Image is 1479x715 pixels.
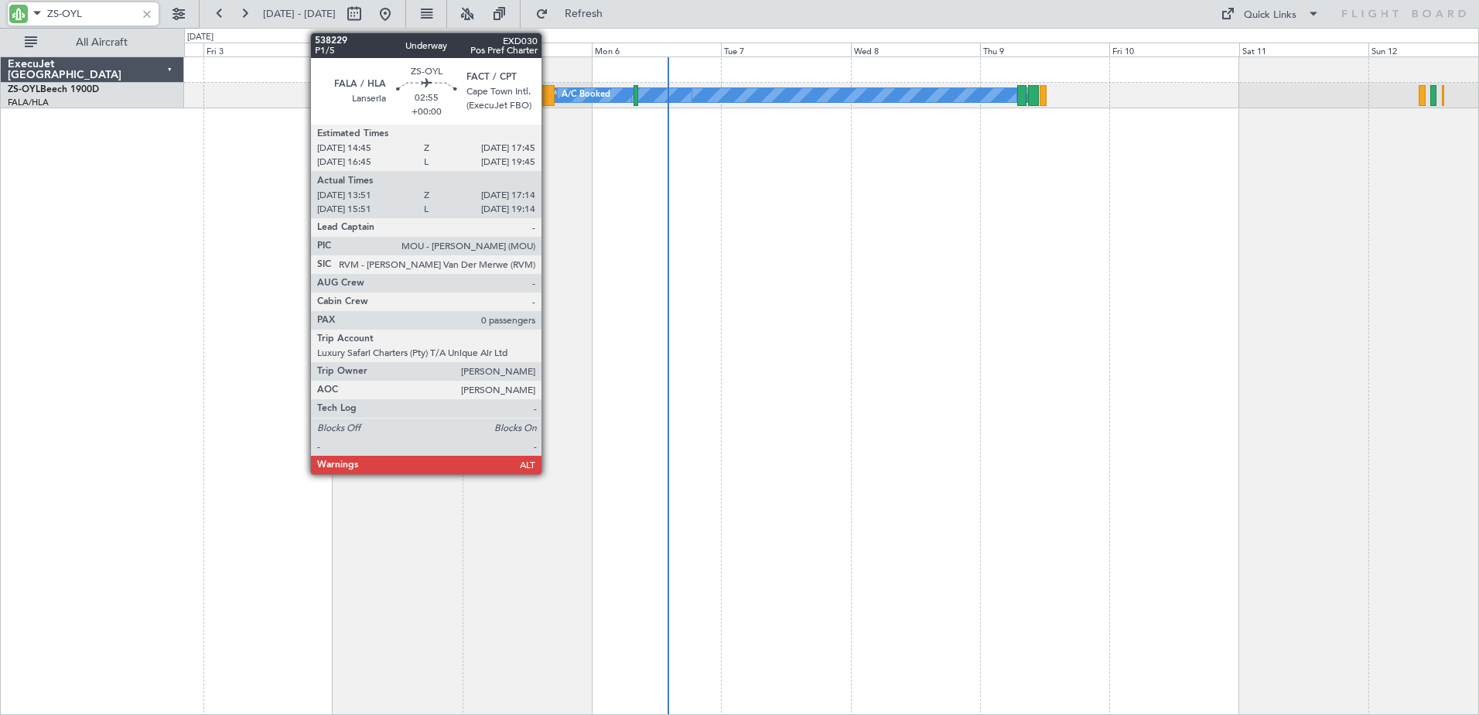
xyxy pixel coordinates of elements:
span: ZS-OYL [8,85,40,94]
div: Wed 8 [851,43,980,56]
button: Quick Links [1213,2,1327,26]
button: Refresh [528,2,621,26]
div: Thu 9 [980,43,1109,56]
div: Fri 10 [1109,43,1238,56]
div: A/C Booked [562,84,610,107]
span: Refresh [552,9,617,19]
div: [DATE] [187,31,213,44]
div: Tue 7 [721,43,850,56]
input: A/C (Reg. or Type) [47,2,136,26]
a: FALA/HLA [8,97,49,108]
span: [DATE] - [DATE] [263,7,336,21]
span: All Aircraft [40,37,163,48]
div: Sat 11 [1239,43,1368,56]
a: ZS-OYLBeech 1900D [8,85,99,94]
button: All Aircraft [17,30,168,55]
div: Sat 4 [333,43,462,56]
div: Quick Links [1244,8,1296,23]
div: Mon 6 [592,43,721,56]
div: Fri 3 [203,43,333,56]
div: Sun 5 [463,43,592,56]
